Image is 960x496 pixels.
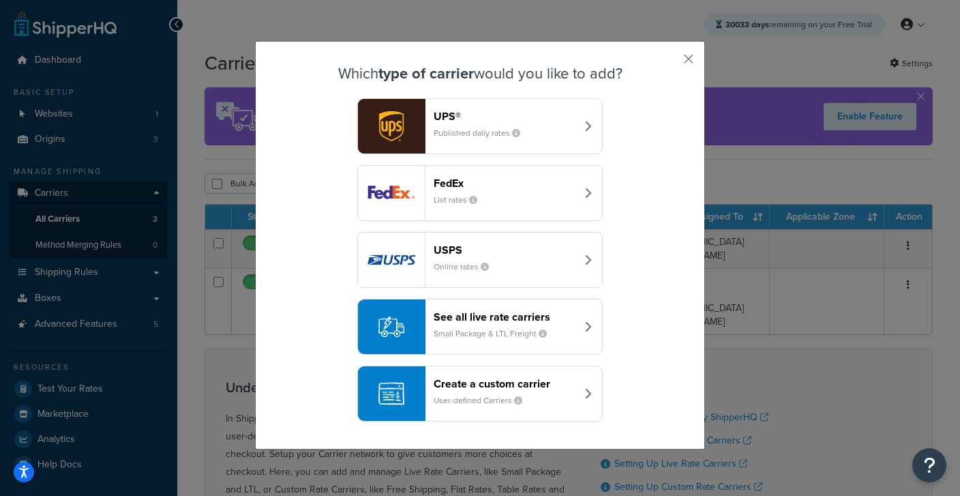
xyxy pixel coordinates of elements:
[434,177,576,190] header: FedEx
[378,62,474,85] strong: type of carrier
[358,166,425,220] img: fedEx logo
[434,310,576,323] header: See all live rate carriers
[434,194,488,206] small: List rates
[357,232,603,288] button: usps logoUSPSOnline rates
[378,381,404,407] img: icon-carrier-custom-c93b8a24.svg
[434,327,558,340] small: Small Package & LTL Freight
[358,99,425,154] img: ups logo
[434,394,533,407] small: User-defined Carriers
[357,165,603,221] button: fedEx logoFedExList rates
[357,299,603,355] button: See all live rate carriersSmall Package & LTL Freight
[357,98,603,154] button: ups logoUPS®Published daily rates
[290,65,670,82] h3: Which would you like to add?
[378,314,404,340] img: icon-carrier-liverate-becf4550.svg
[358,233,425,287] img: usps logo
[357,366,603,422] button: Create a custom carrierUser-defined Carriers
[434,377,576,390] header: Create a custom carrier
[434,110,576,123] header: UPS®
[434,244,576,257] header: USPS
[912,448,946,482] button: Open Resource Center
[434,127,531,139] small: Published daily rates
[434,261,500,273] small: Online rates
